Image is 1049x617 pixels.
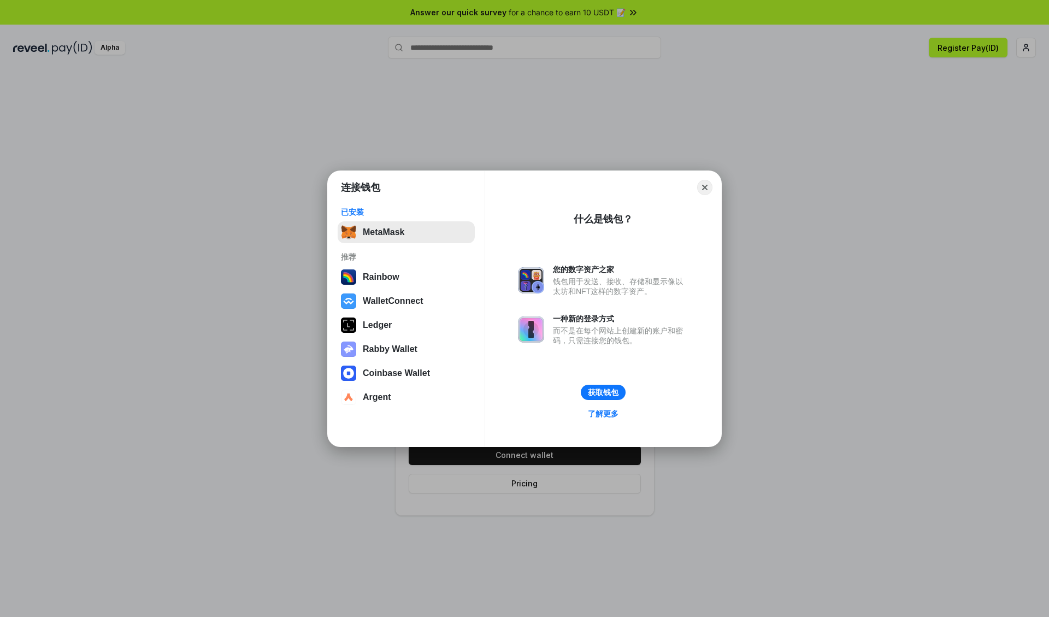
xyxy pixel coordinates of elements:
[341,366,356,381] img: svg+xml,%3Csvg%20width%3D%2228%22%20height%3D%2228%22%20viewBox%3D%220%200%2028%2028%22%20fill%3D...
[338,386,475,408] button: Argent
[341,342,356,357] img: svg+xml,%3Csvg%20xmlns%3D%22http%3A%2F%2Fwww.w3.org%2F2000%2Fsvg%22%20fill%3D%22none%22%20viewBox...
[553,265,688,274] div: 您的数字资产之家
[338,221,475,243] button: MetaMask
[341,252,472,262] div: 推荐
[338,266,475,288] button: Rainbow
[341,225,356,240] img: svg+xml,%3Csvg%20fill%3D%22none%22%20height%3D%2233%22%20viewBox%3D%220%200%2035%2033%22%20width%...
[363,296,423,306] div: WalletConnect
[518,267,544,293] img: svg+xml,%3Csvg%20xmlns%3D%22http%3A%2F%2Fwww.w3.org%2F2000%2Fsvg%22%20fill%3D%22none%22%20viewBox...
[553,326,688,345] div: 而不是在每个网站上创建新的账户和密码，只需连接您的钱包。
[574,213,633,226] div: 什么是钱包？
[588,409,618,419] div: 了解更多
[697,180,712,195] button: Close
[363,272,399,282] div: Rainbow
[588,387,618,397] div: 获取钱包
[341,269,356,285] img: svg+xml,%3Csvg%20width%3D%22120%22%20height%3D%22120%22%20viewBox%3D%220%200%20120%20120%22%20fil...
[341,318,356,333] img: svg+xml,%3Csvg%20xmlns%3D%22http%3A%2F%2Fwww.w3.org%2F2000%2Fsvg%22%20width%3D%2228%22%20height%3...
[341,181,380,194] h1: 连接钱包
[581,407,625,421] a: 了解更多
[341,207,472,217] div: 已安装
[363,344,417,354] div: Rabby Wallet
[338,338,475,360] button: Rabby Wallet
[341,293,356,309] img: svg+xml,%3Csvg%20width%3D%2228%22%20height%3D%2228%22%20viewBox%3D%220%200%2028%2028%22%20fill%3D...
[363,227,404,237] div: MetaMask
[553,277,688,296] div: 钱包用于发送、接收、存储和显示像以太坊和NFT这样的数字资产。
[338,290,475,312] button: WalletConnect
[553,314,688,324] div: 一种新的登录方式
[363,320,392,330] div: Ledger
[581,385,626,400] button: 获取钱包
[518,316,544,343] img: svg+xml,%3Csvg%20xmlns%3D%22http%3A%2F%2Fwww.w3.org%2F2000%2Fsvg%22%20fill%3D%22none%22%20viewBox...
[338,362,475,384] button: Coinbase Wallet
[341,390,356,405] img: svg+xml,%3Csvg%20width%3D%2228%22%20height%3D%2228%22%20viewBox%3D%220%200%2028%2028%22%20fill%3D...
[363,368,430,378] div: Coinbase Wallet
[363,392,391,402] div: Argent
[338,314,475,336] button: Ledger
